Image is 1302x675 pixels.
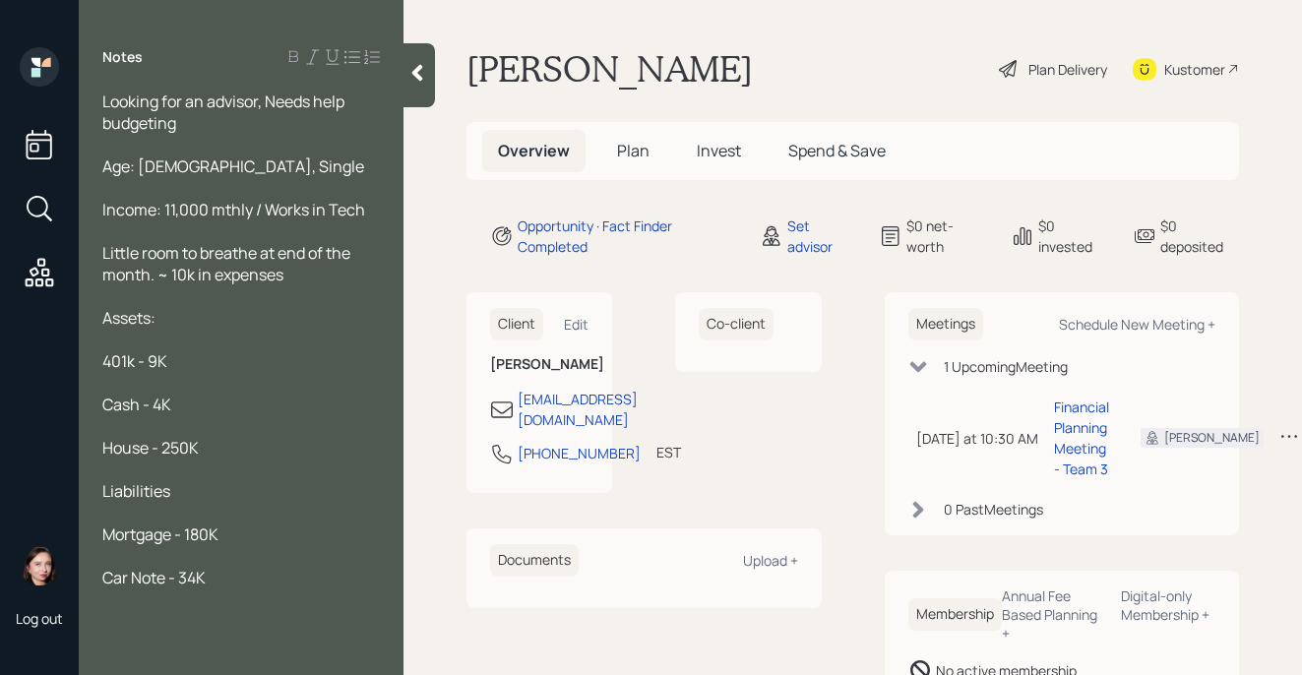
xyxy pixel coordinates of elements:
[102,437,199,459] span: House - 250K
[697,140,741,161] span: Invest
[1164,59,1225,80] div: Kustomer
[102,350,167,372] span: 401k - 9K
[743,551,798,570] div: Upload +
[102,394,171,415] span: Cash - 4K
[490,356,589,373] h6: [PERSON_NAME]
[699,308,774,340] h6: Co-client
[656,442,681,462] div: EST
[490,308,543,340] h6: Client
[916,428,1038,449] div: [DATE] at 10:30 AM
[1059,315,1215,334] div: Schedule New Meeting +
[1054,397,1109,479] div: Financial Planning Meeting - Team 3
[787,215,855,257] div: Set advisor
[908,308,983,340] h6: Meetings
[490,544,579,577] h6: Documents
[1038,215,1109,257] div: $0 invested
[518,443,641,463] div: [PHONE_NUMBER]
[102,480,170,502] span: Liabilities
[564,315,589,334] div: Edit
[498,140,570,161] span: Overview
[908,598,1002,631] h6: Membership
[518,389,638,430] div: [EMAIL_ADDRESS][DOMAIN_NAME]
[1164,429,1260,447] div: [PERSON_NAME]
[906,215,987,257] div: $0 net-worth
[102,155,364,177] span: Age: [DEMOGRAPHIC_DATA], Single
[102,307,155,329] span: Assets:
[102,47,143,67] label: Notes
[16,609,63,628] div: Log out
[466,47,753,91] h1: [PERSON_NAME]
[102,523,218,545] span: Mortgage - 180K
[102,567,206,588] span: Car Note - 34K
[518,215,736,257] div: Opportunity · Fact Finder Completed
[944,356,1068,377] div: 1 Upcoming Meeting
[102,242,353,285] span: Little room to breathe at end of the month. ~ 10k in expenses
[1028,59,1107,80] div: Plan Delivery
[617,140,650,161] span: Plan
[20,546,59,585] img: aleksandra-headshot.png
[788,140,886,161] span: Spend & Save
[1160,215,1239,257] div: $0 deposited
[102,199,365,220] span: Income: 11,000 mthly / Works in Tech
[102,91,347,134] span: Looking for an advisor, Needs help budgeting
[1121,586,1215,624] div: Digital-only Membership +
[1002,586,1105,643] div: Annual Fee Based Planning +
[944,499,1043,520] div: 0 Past Meeting s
